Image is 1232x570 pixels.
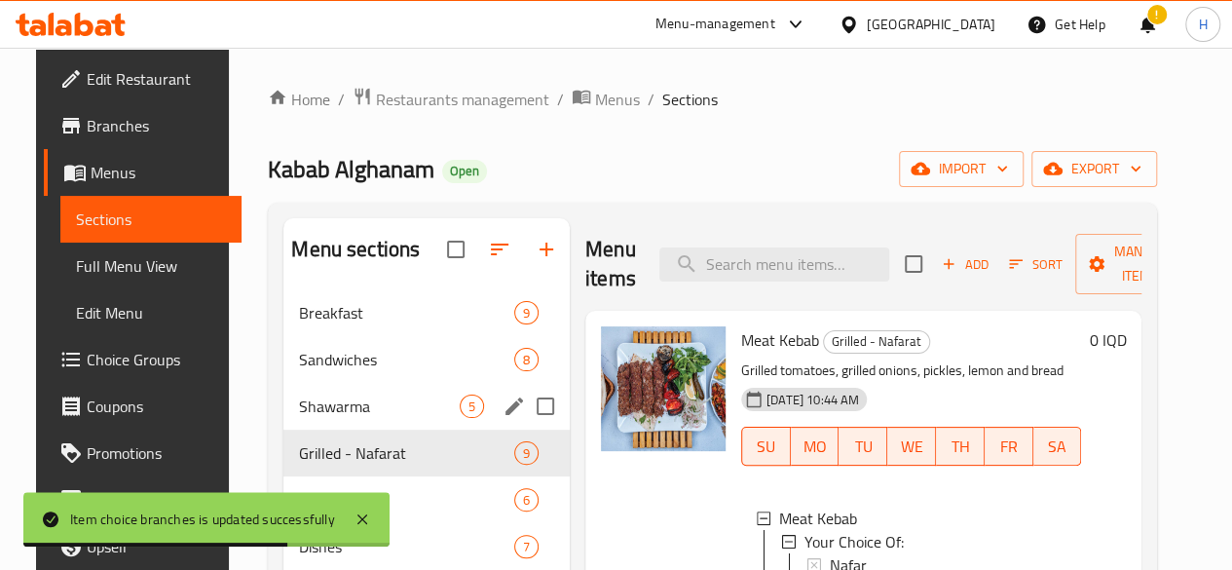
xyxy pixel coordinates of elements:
[934,249,996,280] span: Add item
[60,196,242,243] a: Sections
[662,88,718,111] span: Sections
[1198,14,1207,35] span: H
[1091,240,1190,288] span: Manage items
[44,102,242,149] a: Branches
[291,235,420,264] h2: Menu sections
[268,88,330,111] a: Home
[283,383,570,430] div: Shawarma5edit
[338,88,345,111] li: /
[283,523,570,570] div: Dishes7
[992,433,1026,461] span: FR
[44,149,242,196] a: Menus
[44,383,242,430] a: Coupons
[514,535,539,558] div: items
[936,427,985,466] button: TH
[1041,433,1074,461] span: SA
[1031,151,1157,187] button: export
[1033,427,1082,466] button: SA
[87,488,226,512] span: Menu disclaimer
[87,67,226,91] span: Edit Restaurant
[283,430,570,476] div: Grilled - Nafarat9
[283,336,570,383] div: Sandwiches8
[460,395,484,418] div: items
[268,147,434,191] span: Kabab Alghanam
[557,88,564,111] li: /
[353,87,549,112] a: Restaurants management
[44,56,242,102] a: Edit Restaurant
[299,535,514,558] span: Dishes
[87,114,226,137] span: Branches
[515,491,538,510] span: 6
[44,523,242,570] a: Upsell
[867,14,995,35] div: [GEOGRAPHIC_DATA]
[985,427,1033,466] button: FR
[741,427,791,466] button: SU
[299,348,514,371] span: Sandwiches
[899,151,1024,187] button: import
[1047,157,1141,181] span: export
[60,289,242,336] a: Edit Menu
[283,476,570,523] div: Grilled - Kilos6
[299,301,514,324] span: Breakfast
[442,163,487,179] span: Open
[76,254,226,278] span: Full Menu View
[268,87,1157,112] nav: breadcrumb
[1089,326,1126,354] h6: 0 IQD
[60,243,242,289] a: Full Menu View
[283,289,570,336] div: Breakfast9
[442,160,487,183] div: Open
[779,507,857,530] span: Meat Kebab
[741,325,819,355] span: Meat Kebab
[91,161,226,184] span: Menus
[648,88,654,111] li: /
[601,326,726,451] img: Meat Kebab
[944,433,977,461] span: TH
[44,336,242,383] a: Choice Groups
[595,88,640,111] span: Menus
[893,244,934,285] span: Select section
[376,88,549,111] span: Restaurants management
[1004,249,1067,280] button: Sort
[299,441,514,465] span: Grilled - Nafarat
[87,395,226,418] span: Coupons
[824,330,929,353] span: Grilled - Nafarat
[76,208,226,231] span: Sections
[515,304,538,323] span: 9
[895,433,928,461] span: WE
[939,253,991,276] span: Add
[500,392,529,421] button: edit
[461,398,483,416] span: 5
[87,348,226,371] span: Choice Groups
[76,301,226,324] span: Edit Menu
[476,226,523,273] span: Sort sections
[759,391,867,409] span: [DATE] 10:44 AM
[572,87,640,112] a: Menus
[1075,234,1206,294] button: Manage items
[514,441,539,465] div: items
[996,249,1075,280] span: Sort items
[659,247,889,282] input: search
[515,444,538,463] span: 9
[655,13,775,36] div: Menu-management
[791,427,840,466] button: MO
[87,441,226,465] span: Promotions
[804,530,904,553] span: Your Choice Of:
[87,535,226,558] span: Upsell
[44,476,242,523] a: Menu disclaimer
[514,488,539,512] div: items
[299,488,514,512] span: Grilled - Kilos
[44,430,242,476] a: Promotions
[299,395,460,418] span: Shawarma
[585,235,636,293] h2: Menu items
[70,509,335,530] div: Item choice branches is updated successfully
[846,433,879,461] span: TU
[515,351,538,369] span: 8
[750,433,783,461] span: SU
[934,249,996,280] button: Add
[514,301,539,324] div: items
